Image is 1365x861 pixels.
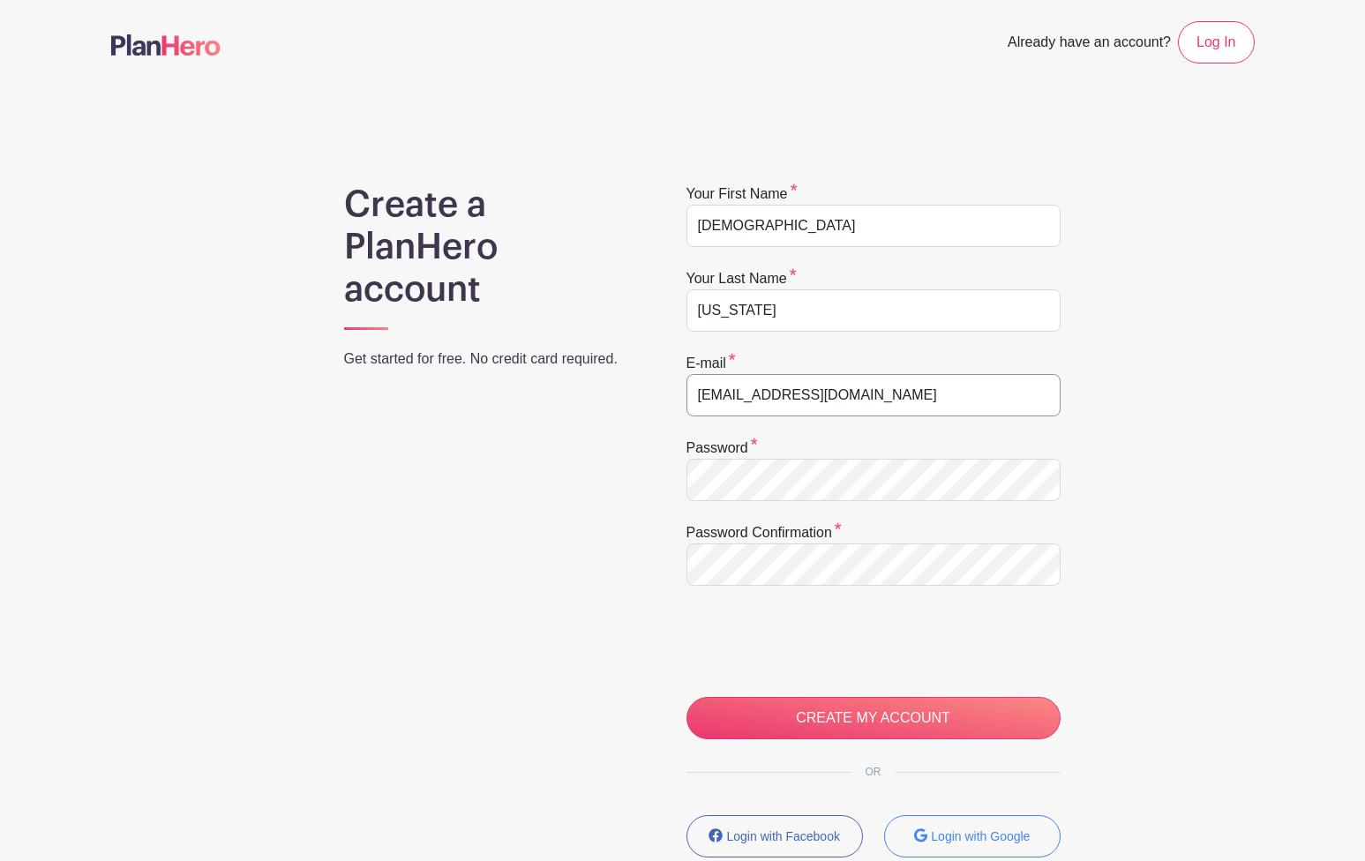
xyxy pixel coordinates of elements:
input: e.g. Julie [686,205,1061,247]
label: E-mail [686,353,736,374]
small: Login with Google [931,829,1030,843]
label: Password confirmation [686,522,842,543]
button: Login with Facebook [686,815,863,857]
small: Login with Facebook [727,829,840,843]
label: Your last name [686,268,797,289]
button: Login with Google [884,815,1061,857]
h1: Create a PlanHero account [344,183,641,311]
a: Log In [1178,21,1254,64]
iframe: reCAPTCHA [686,607,955,676]
input: e.g. julie@eventco.com [686,374,1061,416]
span: OR [851,766,896,778]
input: e.g. Smith [686,289,1061,332]
label: Your first name [686,183,798,205]
label: Password [686,438,758,459]
img: logo-507f7623f17ff9eddc593b1ce0a138ce2505c220e1c5a4e2b4648c50719b7d32.svg [111,34,221,56]
input: CREATE MY ACCOUNT [686,697,1061,739]
span: Already have an account? [1008,25,1171,64]
p: Get started for free. No credit card required. [344,348,641,370]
